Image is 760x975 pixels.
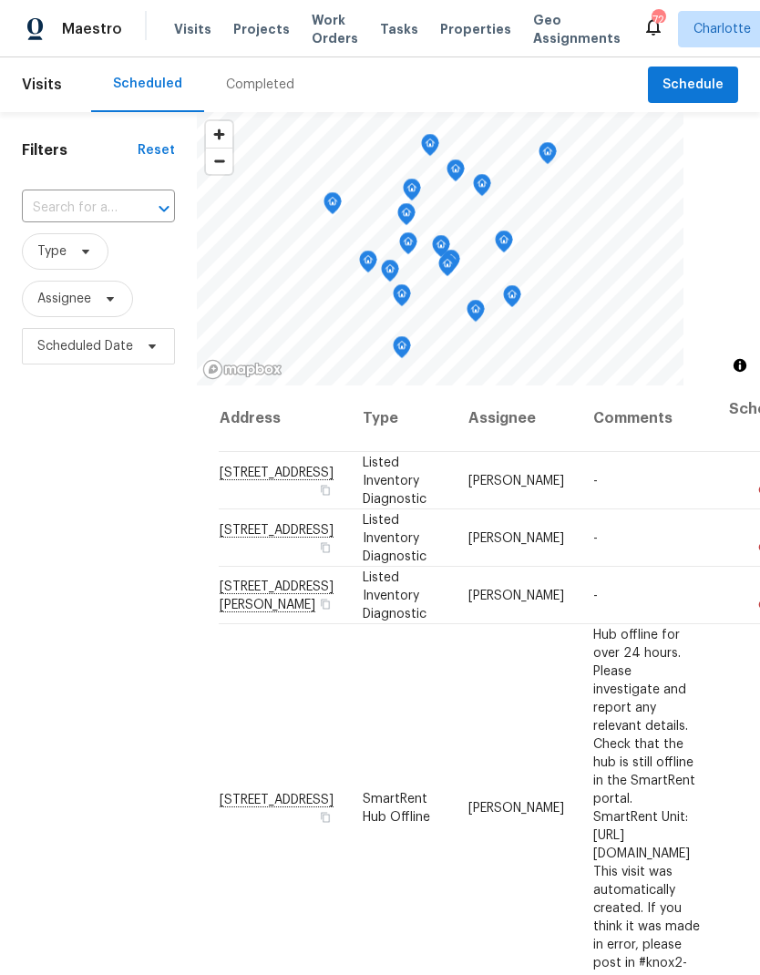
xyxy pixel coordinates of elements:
[468,474,564,487] span: [PERSON_NAME]
[317,595,334,611] button: Copy Address
[473,174,491,202] div: Map marker
[317,481,334,498] button: Copy Address
[734,355,745,375] span: Toggle attribution
[317,808,334,825] button: Copy Address
[37,242,67,261] span: Type
[533,11,621,47] span: Geo Assignments
[138,141,175,159] div: Reset
[312,11,358,47] span: Work Orders
[113,75,182,93] div: Scheduled
[151,196,177,221] button: Open
[503,285,521,313] div: Map marker
[729,354,751,376] button: Toggle attribution
[652,11,664,29] div: 72
[317,539,334,555] button: Copy Address
[22,65,62,105] span: Visits
[363,792,430,823] span: SmartRent Hub Offline
[454,385,579,452] th: Assignee
[495,231,513,259] div: Map marker
[197,112,683,385] canvas: Map
[593,589,598,601] span: -
[593,474,598,487] span: -
[363,513,426,562] span: Listed Inventory Diagnostic
[348,385,454,452] th: Type
[662,74,724,97] span: Schedule
[324,192,342,221] div: Map marker
[233,20,290,38] span: Projects
[399,232,417,261] div: Map marker
[359,251,377,279] div: Map marker
[440,20,511,38] span: Properties
[174,20,211,38] span: Visits
[693,20,751,38] span: Charlotte
[468,531,564,544] span: [PERSON_NAME]
[539,142,557,170] div: Map marker
[438,254,457,282] div: Map marker
[432,235,450,263] div: Map marker
[206,121,232,148] button: Zoom in
[593,531,598,544] span: -
[380,23,418,36] span: Tasks
[393,284,411,313] div: Map marker
[393,336,411,364] div: Map marker
[421,134,439,162] div: Map marker
[403,179,421,207] div: Map marker
[219,385,348,452] th: Address
[442,250,460,278] div: Map marker
[468,801,564,814] span: [PERSON_NAME]
[467,300,485,328] div: Map marker
[363,570,426,620] span: Listed Inventory Diagnostic
[648,67,738,104] button: Schedule
[37,290,91,308] span: Assignee
[381,260,399,288] div: Map marker
[37,337,133,355] span: Scheduled Date
[22,194,124,222] input: Search for an address...
[468,589,564,601] span: [PERSON_NAME]
[579,385,714,452] th: Comments
[226,76,294,94] div: Completed
[202,359,282,380] a: Mapbox homepage
[206,148,232,174] button: Zoom out
[447,159,465,188] div: Map marker
[22,141,138,159] h1: Filters
[397,203,416,231] div: Map marker
[363,456,426,505] span: Listed Inventory Diagnostic
[62,20,122,38] span: Maestro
